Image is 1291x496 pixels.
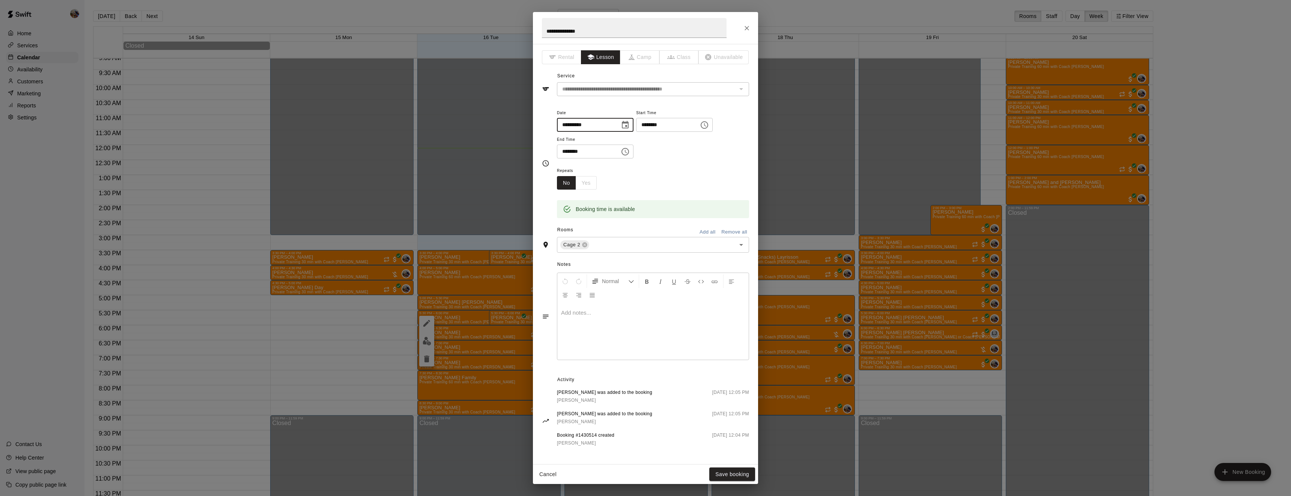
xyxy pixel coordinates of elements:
a: [PERSON_NAME] [557,439,614,447]
span: Repeats [557,166,603,176]
div: The service of an existing booking cannot be changed [557,82,749,96]
span: [PERSON_NAME] was added to the booking [557,410,652,418]
button: Redo [572,274,585,288]
button: Undo [559,274,572,288]
svg: Notes [542,313,549,320]
span: Booking #1430514 created [557,432,614,439]
button: Insert Link [708,274,721,288]
button: Insert Code [695,274,707,288]
span: [PERSON_NAME] [557,440,596,446]
div: Booking time is available [576,202,635,216]
button: Center Align [559,288,572,302]
span: The type of an existing booking cannot be changed [542,50,581,64]
button: Left Align [725,274,738,288]
span: [PERSON_NAME] [557,419,596,424]
svg: Timing [542,160,549,167]
button: Save booking [709,467,755,481]
svg: Service [542,85,549,93]
button: Format Underline [668,274,680,288]
button: Choose date, selected date is Sep 20, 2025 [618,118,633,133]
button: Open [736,240,746,250]
a: [PERSON_NAME] [557,418,652,426]
span: Date [557,108,633,118]
span: Rooms [557,227,573,232]
svg: Rooms [542,241,549,249]
span: Start Time [636,108,713,118]
div: outlined button group [557,176,597,190]
button: Choose time, selected time is 6:00 PM [618,144,633,159]
button: Format Bold [641,274,653,288]
button: Remove all [719,226,749,238]
span: The type of an existing booking cannot be changed [699,50,749,64]
button: Justify Align [586,288,599,302]
span: [DATE] 12:05 PM [712,410,749,426]
span: [PERSON_NAME] [557,398,596,403]
span: Notes [557,259,749,271]
button: Format Italics [654,274,667,288]
div: Cage 2 [560,240,589,249]
span: Cage 2 [560,241,583,249]
span: The type of an existing booking cannot be changed [620,50,660,64]
span: [DATE] 12:04 PM [712,432,749,447]
button: No [557,176,576,190]
span: Activity [557,374,749,386]
span: Normal [602,277,628,285]
span: [DATE] 12:05 PM [712,389,749,404]
button: Format Strikethrough [681,274,694,288]
button: Cancel [536,467,560,481]
span: Service [557,73,575,78]
svg: Activity [542,417,549,425]
button: Formatting Options [588,274,637,288]
button: Add all [695,226,719,238]
button: Right Align [572,288,585,302]
span: End Time [557,135,633,145]
span: [PERSON_NAME] was added to the booking [557,389,652,396]
a: [PERSON_NAME] [557,396,652,404]
button: Choose time, selected time is 5:30 PM [697,118,712,133]
button: Lesson [581,50,620,64]
span: The type of an existing booking cannot be changed [660,50,699,64]
button: Close [740,21,754,35]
